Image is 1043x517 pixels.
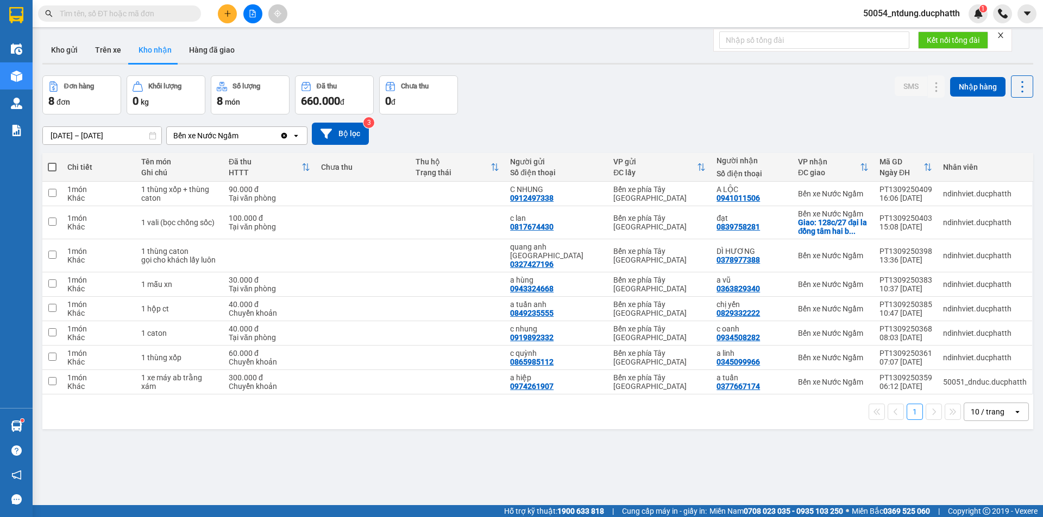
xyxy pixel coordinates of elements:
input: Tìm tên, số ĐT hoặc mã đơn [60,8,188,20]
button: Đã thu660.000đ [295,75,374,114]
strong: 1900 633 818 [557,507,604,515]
div: Chuyển khoản [229,309,310,317]
div: 1 vali (bọc chống sốc) [141,218,218,227]
div: Tại văn phòng [229,222,310,231]
div: Bến xe Nước Ngầm [798,329,869,337]
th: Toggle SortBy [223,153,316,182]
span: ⚪️ [846,509,849,513]
div: ndinhviet.ducphatth [943,353,1027,362]
span: 50054_ntdung.ducphatth [854,7,969,20]
div: Khác [67,194,130,202]
div: 1 món [67,214,130,222]
span: 0 [133,94,139,107]
div: Chưa thu [401,82,429,90]
button: Khối lượng0kg [127,75,205,114]
div: 1 món [67,300,130,309]
button: Bộ lọc [312,123,369,145]
img: warehouse-icon [11,43,22,55]
div: đạt [717,214,787,222]
div: 1 mẫu xn [141,280,218,289]
img: solution-icon [11,125,22,136]
div: 30.000 đ [229,276,310,284]
div: 0377667174 [717,382,760,391]
div: ndinhviet.ducphatth [943,329,1027,337]
div: Trạng thái [416,168,491,177]
span: đ [391,98,395,106]
span: message [11,494,22,505]
div: 1 thùng xốp [141,353,218,362]
div: Bến xe phía Tây [GEOGRAPHIC_DATA] [613,373,706,391]
div: Chuyển khoản [229,358,310,366]
div: 0919892332 [510,333,554,342]
input: Selected Bến xe Nước Ngầm. [240,130,241,141]
span: plus [224,10,231,17]
span: ... [849,227,856,235]
img: icon-new-feature [973,9,983,18]
div: 40.000 đ [229,300,310,309]
div: 0849235555 [510,309,554,317]
div: gọi cho khách lấy luôn [141,256,218,264]
div: c lan [510,214,602,222]
div: Chuyển khoản [229,382,310,391]
div: 0817674430 [510,222,554,231]
button: Hàng đã giao [180,37,243,63]
div: 0829332222 [717,309,760,317]
div: 10:47 [DATE] [879,309,932,317]
div: DÌ HƯƠNG [717,247,787,256]
div: Khác [67,256,130,264]
div: 1 món [67,349,130,358]
span: Cung cấp máy in - giấy in: [622,505,707,517]
div: Khác [67,222,130,231]
div: 1 món [67,324,130,333]
sup: 3 [363,117,374,128]
span: Kết nối tổng đài [927,34,979,46]
div: Bến xe phía Tây [GEOGRAPHIC_DATA] [613,300,706,317]
div: 1 thùng caton [141,247,218,256]
div: Người nhận [717,156,787,165]
div: 0363829340 [717,284,760,293]
div: 10:37 [DATE] [879,284,932,293]
div: Bến xe Nước Ngầm [798,353,869,362]
div: Bến xe Nước Ngầm [798,304,869,313]
span: Hỗ trợ kỹ thuật: [504,505,604,517]
span: question-circle [11,445,22,456]
div: VP nhận [798,157,860,166]
div: Bến xe Nước Ngầm [798,189,869,198]
div: ĐC giao [798,168,860,177]
span: Miền Bắc [852,505,930,517]
svg: open [292,131,300,140]
div: a hùng [510,276,602,284]
span: aim [274,10,281,17]
button: file-add [243,4,262,23]
div: Khác [67,333,130,342]
img: warehouse-icon [11,71,22,82]
span: đ [340,98,344,106]
div: Khác [67,284,130,293]
input: Nhập số tổng đài [719,31,909,49]
img: warehouse-icon [11,98,22,109]
div: c oanh [717,324,787,333]
div: a hiệp [510,373,602,382]
span: món [225,98,240,106]
div: 10 / trang [971,406,1004,417]
div: Tại văn phòng [229,284,310,293]
div: Tại văn phòng [229,333,310,342]
th: Toggle SortBy [793,153,874,182]
div: PT1309250385 [879,300,932,309]
span: | [938,505,940,517]
div: Nhân viên [943,163,1027,171]
div: 90.000 đ [229,185,310,194]
img: warehouse-icon [11,420,22,432]
div: PT1309250403 [879,214,932,222]
div: Khối lượng [148,82,181,90]
div: 1 món [67,276,130,284]
img: phone-icon [998,9,1008,18]
span: close [997,31,1004,39]
div: Người gửi [510,157,602,166]
div: 0378977388 [717,256,760,264]
div: 16:06 [DATE] [879,194,932,202]
div: 06:12 [DATE] [879,382,932,391]
div: ndinhviet.ducphatth [943,218,1027,227]
div: 1 xe máy ab trằng xám [141,373,218,391]
div: 0327427196 [510,260,554,269]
